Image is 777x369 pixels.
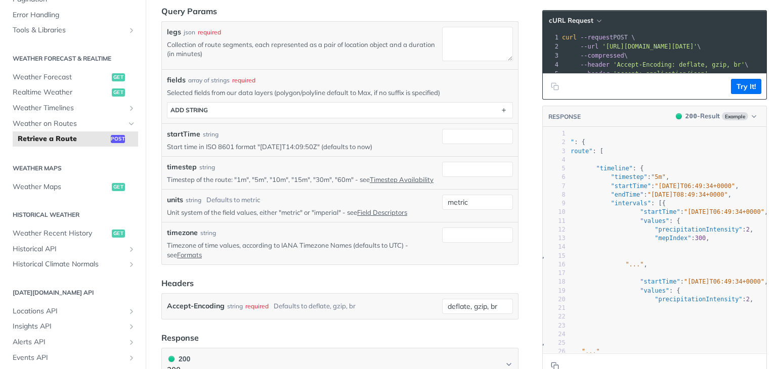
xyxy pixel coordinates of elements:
a: Timestep Availability [370,175,434,183]
div: 14 [550,243,566,251]
button: Show subpages for Insights API [127,322,136,331]
span: "intervals" [611,200,651,207]
div: 1 [543,33,560,42]
span: 'Accept-Encoding: deflate, gzip, br' [613,61,745,68]
span: "precipitationIntensity" [655,226,742,233]
label: Accept-Encoding [167,299,225,313]
span: "values" [640,217,669,224]
svg: Chevron [505,360,513,368]
span: Alerts API [13,337,125,347]
span: "startTime" [611,182,651,190]
h2: Weather Maps [8,164,138,173]
div: json [184,28,195,37]
span: 'accept: application/json' [613,70,708,77]
span: : [{ [538,200,666,207]
div: 24 [550,330,566,339]
div: 23 [550,321,566,330]
span: "mepIndex" [655,235,691,242]
div: 3 [543,51,560,60]
a: Error Handling [8,8,138,23]
label: units [167,195,183,205]
a: Weather Mapsget [8,179,138,195]
button: Show subpages for Events API [127,354,136,362]
div: 3 [550,147,566,156]
span: post [111,135,125,143]
button: Hide subpages for Weather on Routes [127,120,136,128]
span: Tools & Libraries [13,25,125,35]
span: --header [580,61,610,68]
button: ADD string [167,103,512,118]
a: Retrieve a Routepost [13,131,138,147]
div: string [227,299,243,313]
a: Realtime Weatherget [8,85,138,100]
span: : , [538,296,753,303]
span: "startTime" [640,278,680,285]
span: curl [562,34,577,41]
span: : , [538,173,669,180]
a: Events APIShow subpages for Events API [8,350,138,365]
span: get [112,88,125,97]
span: cURL Request [549,16,593,25]
button: Show subpages for Tools & Libraries [127,26,136,34]
span: --compressed [580,52,624,59]
div: Query Params [161,5,217,17]
p: Timezone of time values, according to IANA Timezone Names (defaults to UTC) - see [167,241,438,259]
div: 2 [550,138,566,147]
span: POST \ [562,34,635,41]
button: Copy to clipboard [548,79,562,94]
a: Weather Forecastget [8,70,138,85]
div: 5 [543,69,560,78]
a: Historical Climate NormalsShow subpages for Historical Climate Normals [8,257,138,272]
span: "[DATE]T06:49:34+0000" [655,182,735,190]
div: 17 [550,269,566,278]
div: required [245,299,269,313]
div: 6 [550,173,566,181]
span: "[DATE]T06:49:34+0000" [684,208,764,215]
div: - Result [685,111,720,121]
span: : , [538,208,768,215]
a: Alerts APIShow subpages for Alerts API [8,335,138,350]
div: 13 [550,234,566,243]
div: 21 [550,304,566,312]
button: Show subpages for Historical Climate Normals [127,260,136,268]
span: 2 [746,296,750,303]
div: 26 [550,347,566,356]
div: 25 [550,339,566,347]
span: --header [580,70,610,77]
span: 200 [168,356,175,362]
div: required [232,76,255,85]
a: Historical APIShow subpages for Historical API [8,242,138,257]
span: Weather Forecast [13,72,109,82]
span: "startTime" [640,208,680,215]
span: Weather Maps [13,182,109,192]
span: \ [562,61,749,68]
div: 7 [550,182,566,191]
span: Historical Climate Normals [13,259,125,269]
span: : , [538,182,739,190]
span: "..." [625,261,643,268]
span: : , [538,191,731,198]
div: 12 [550,225,566,234]
button: cURL Request [545,16,605,26]
span: : { [538,217,680,224]
div: required [198,28,221,37]
div: string [186,196,201,205]
div: string [200,228,216,238]
h2: Historical Weather [8,210,138,219]
div: 4 [543,60,560,69]
span: Events API [13,353,125,363]
span: "[DATE]T06:49:34+0000" [684,278,764,285]
div: 4 [550,156,566,164]
button: Show subpages for Weather Timelines [127,104,136,112]
span: Error Handling [13,10,136,20]
div: 15 [550,252,566,260]
p: Collection of route segments, each represented as a pair of location object and a duration (in mi... [167,40,438,58]
span: get [112,73,125,81]
span: "route" [567,148,593,155]
div: string [199,163,215,172]
div: 19 [550,287,566,295]
span: : { [538,287,680,294]
button: Show subpages for Historical API [127,245,136,253]
h2: [DATE][DOMAIN_NAME] API [8,288,138,297]
p: Unit system of the field values, either "metric" or "imperial" - see [167,208,438,217]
